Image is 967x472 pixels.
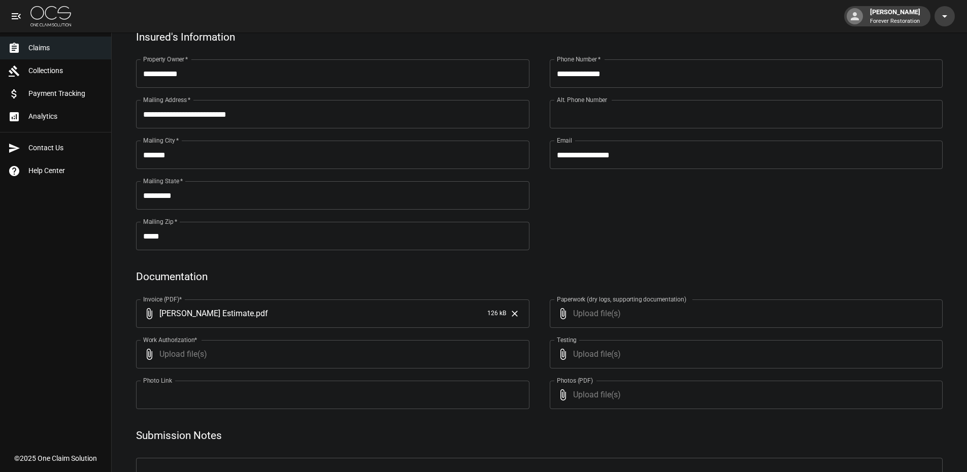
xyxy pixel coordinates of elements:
span: Payment Tracking [28,88,103,99]
label: Photos (PDF) [557,376,593,385]
span: [PERSON_NAME] Estimate [159,308,254,319]
span: Claims [28,43,103,53]
label: Invoice (PDF)* [143,295,182,304]
label: Mailing City [143,136,179,145]
p: Forever Restoration [870,17,920,26]
label: Mailing State [143,177,183,185]
img: ocs-logo-white-transparent.png [30,6,71,26]
span: Upload file(s) [573,381,916,409]
label: Mailing Zip [143,217,178,226]
div: [PERSON_NAME] [866,7,924,25]
button: Clear [507,306,522,321]
label: Phone Number [557,55,601,63]
span: 126 kB [487,309,506,319]
label: Mailing Address [143,95,190,104]
label: Testing [557,335,577,344]
span: Contact Us [28,143,103,153]
div: © 2025 One Claim Solution [14,453,97,463]
label: Paperwork (dry logs, supporting documentation) [557,295,686,304]
label: Property Owner [143,55,188,63]
span: Help Center [28,165,103,176]
button: open drawer [6,6,26,26]
span: Upload file(s) [159,340,502,368]
span: . pdf [254,308,268,319]
label: Email [557,136,572,145]
label: Photo Link [143,376,172,385]
span: Collections [28,65,103,76]
span: Upload file(s) [573,340,916,368]
span: Upload file(s) [573,299,916,328]
span: Analytics [28,111,103,122]
label: Alt. Phone Number [557,95,607,104]
label: Work Authorization* [143,335,197,344]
